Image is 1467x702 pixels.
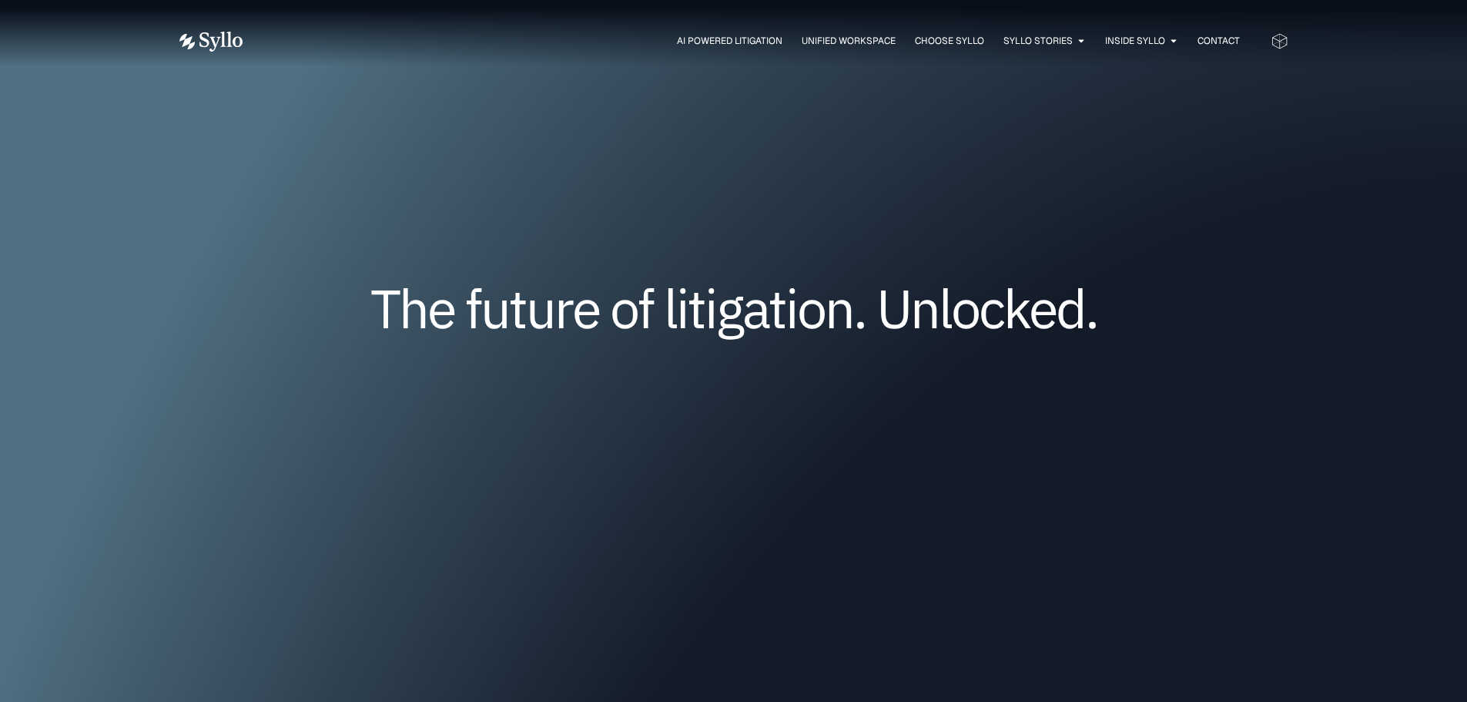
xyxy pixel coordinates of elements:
a: Syllo Stories [1003,34,1073,48]
div: Menu Toggle [273,34,1240,49]
a: Contact [1197,34,1240,48]
a: AI Powered Litigation [677,34,782,48]
img: Vector [179,32,243,52]
a: Choose Syllo [915,34,984,48]
h1: The future of litigation. Unlocked. [272,283,1196,334]
a: Inside Syllo [1105,34,1165,48]
a: Unified Workspace [802,34,896,48]
nav: Menu [273,34,1240,49]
